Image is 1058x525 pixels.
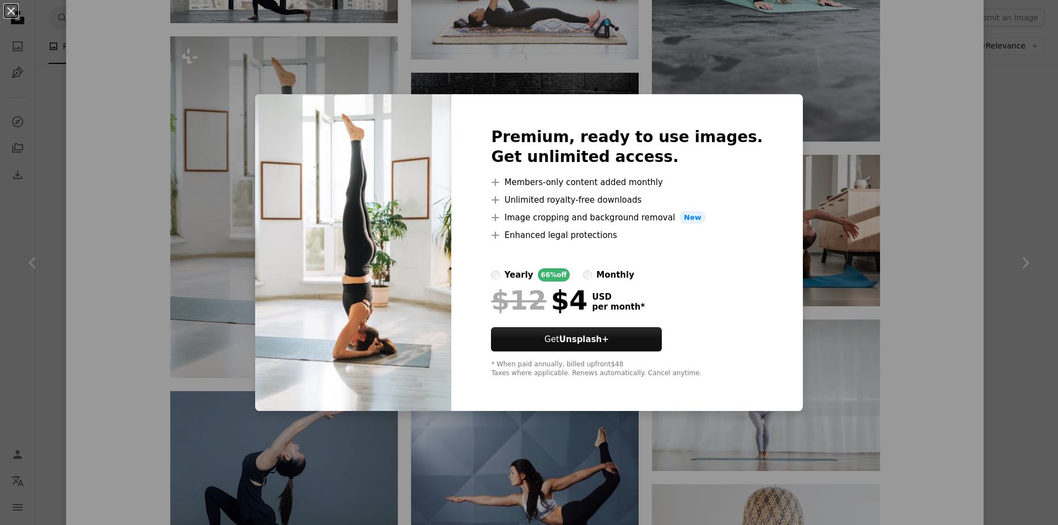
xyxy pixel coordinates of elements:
h2: Premium, ready to use images. Get unlimited access. [491,127,763,167]
li: Enhanced legal protections [491,229,763,242]
input: yearly66%off [491,270,500,279]
div: monthly [596,268,634,282]
img: premium_photo-1663046045743-7ce2a49d82e7 [255,94,451,412]
span: per month * [592,302,645,312]
span: USD [592,292,645,302]
li: Image cropping and background removal [491,211,763,224]
strong: Unsplash+ [559,334,609,344]
div: yearly [504,268,533,282]
li: Unlimited royalty-free downloads [491,193,763,207]
span: New [679,211,706,224]
div: * When paid annually, billed upfront $48 Taxes where applicable. Renews automatically. Cancel any... [491,360,763,378]
div: 66% off [538,268,570,282]
input: monthly [583,270,592,279]
li: Members-only content added monthly [491,176,763,189]
span: $12 [491,286,546,315]
div: $4 [491,286,587,315]
button: GetUnsplash+ [491,327,662,351]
